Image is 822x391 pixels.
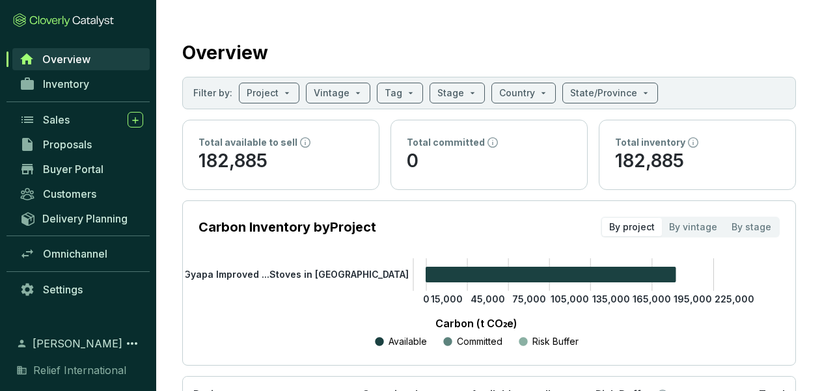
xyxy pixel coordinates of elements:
[13,183,150,205] a: Customers
[199,149,363,174] p: 182,885
[615,149,780,174] p: 182,885
[13,73,150,95] a: Inventory
[633,293,671,304] tspan: 165,000
[615,136,685,149] p: Total inventory
[13,243,150,265] a: Omnichannel
[43,77,89,90] span: Inventory
[33,336,122,351] span: [PERSON_NAME]
[601,217,780,237] div: segmented control
[199,218,376,236] p: Carbon Inventory by Project
[13,133,150,155] a: Proposals
[389,335,427,348] p: Available
[43,113,70,126] span: Sales
[551,293,589,304] tspan: 105,000
[199,136,297,149] p: Total available to sell
[532,335,579,348] p: Risk Buffer
[724,218,778,236] div: By stage
[13,109,150,131] a: Sales
[218,316,734,331] p: Carbon (t CO₂e)
[43,163,103,176] span: Buyer Portal
[184,269,409,280] tspan: Gyapa Improved ...Stoves in [GEOGRAPHIC_DATA]
[431,293,463,304] tspan: 15,000
[13,208,150,229] a: Delivery Planning
[13,158,150,180] a: Buyer Portal
[182,39,268,66] h2: Overview
[592,293,630,304] tspan: 135,000
[471,293,505,304] tspan: 45,000
[193,87,232,100] p: Filter by:
[43,138,92,151] span: Proposals
[43,283,83,296] span: Settings
[43,247,107,260] span: Omnichannel
[662,218,724,236] div: By vintage
[457,335,502,348] p: Committed
[602,218,662,236] div: By project
[407,136,485,149] p: Total committed
[42,212,128,225] span: Delivery Planning
[512,293,546,304] tspan: 75,000
[674,293,712,304] tspan: 195,000
[42,53,90,66] span: Overview
[715,293,754,304] tspan: 225,000
[33,362,126,378] span: Relief International
[13,278,150,301] a: Settings
[407,149,571,174] p: 0
[12,48,150,70] a: Overview
[423,293,430,304] tspan: 0
[43,187,96,200] span: Customers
